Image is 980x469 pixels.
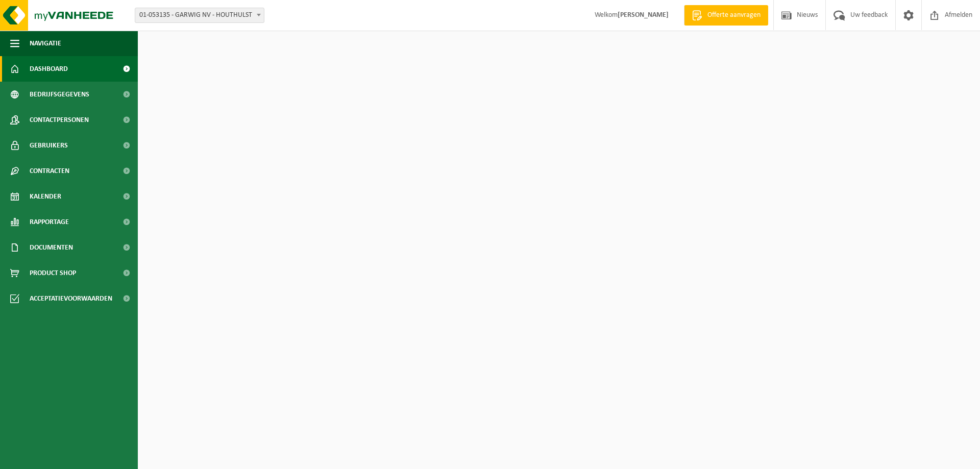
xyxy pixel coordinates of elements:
span: Product Shop [30,260,76,286]
span: Gebruikers [30,133,68,158]
span: Kalender [30,184,61,209]
span: Contracten [30,158,69,184]
span: Offerte aanvragen [705,10,763,20]
span: Navigatie [30,31,61,56]
span: 01-053135 - GARWIG NV - HOUTHULST [135,8,264,23]
span: Bedrijfsgegevens [30,82,89,107]
a: Offerte aanvragen [684,5,768,26]
span: Dashboard [30,56,68,82]
span: 01-053135 - GARWIG NV - HOUTHULST [135,8,264,22]
span: Documenten [30,235,73,260]
span: Rapportage [30,209,69,235]
span: Contactpersonen [30,107,89,133]
span: Acceptatievoorwaarden [30,286,112,311]
strong: [PERSON_NAME] [618,11,669,19]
